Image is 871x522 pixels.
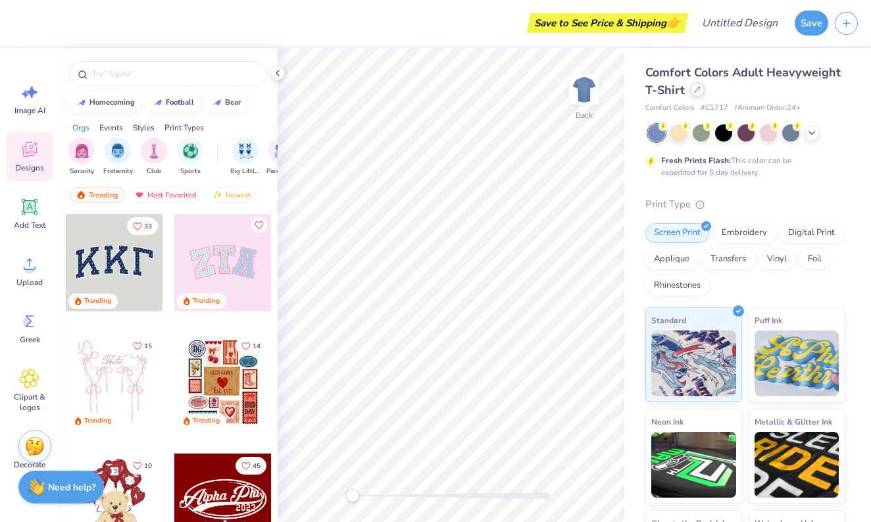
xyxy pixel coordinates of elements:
[702,249,755,269] div: Transfers
[225,99,241,106] div: bear
[166,99,194,106] div: football
[127,217,158,235] button: Like
[266,138,297,176] div: filter for Parent's Weekend
[193,416,220,426] div: Trending
[70,187,124,203] div: Trending
[183,144,198,159] img: Sports Image
[661,155,823,178] div: This color can be expedited for 5 day delivery.
[236,457,266,475] button: Like
[266,138,297,176] button: filter button
[68,138,95,176] button: filter button
[238,144,253,159] img: Big Little Reveal Image
[127,337,158,355] button: Like
[645,65,841,98] span: Comfort Colors Adult Heavyweight T-Shirt
[99,122,123,134] div: Events
[177,138,203,176] button: filter button
[127,457,158,475] button: Like
[253,463,261,469] span: 45
[251,217,267,233] button: Like
[72,122,89,134] div: Orgs
[147,144,161,159] img: Club Image
[645,197,845,212] div: Print Type
[666,14,681,30] span: 👉
[661,155,731,166] strong: Fresh Prints Flash:
[8,392,51,413] span: Clipart & logos
[651,432,736,498] img: Neon Ink
[253,343,261,350] span: 14
[69,93,141,113] button: homecoming
[207,187,257,203] div: Newest
[153,99,163,107] img: trend_line.gif
[128,187,203,203] div: Most Favorited
[15,163,44,173] span: Designs
[346,489,359,502] div: Accessibility label
[70,167,94,176] span: Sorority
[645,276,709,296] div: Rhinestones
[645,223,709,243] div: Screen Print
[193,296,220,306] div: Trending
[144,223,152,230] span: 33
[691,10,788,36] input: Untitled Design
[651,415,684,429] span: Neon Ink
[755,330,839,396] img: Puff Ink
[230,138,261,176] button: filter button
[133,122,155,134] div: Styles
[266,167,297,176] span: Parent's Weekend
[571,76,597,103] img: Back
[103,138,133,176] div: filter for Fraternity
[230,138,261,176] div: filter for Big Little Reveal
[76,99,87,107] img: trend_line.gif
[68,138,95,176] div: filter for Sorority
[645,103,694,114] span: Comfort Colors
[14,105,45,116] span: Image AI
[645,249,698,269] div: Applique
[20,334,40,345] span: Greek
[145,93,200,113] button: football
[147,167,161,176] span: Club
[236,337,266,355] button: Like
[177,138,203,176] div: filter for Sports
[16,277,43,288] span: Upload
[755,313,782,327] span: Puff Ink
[651,330,736,396] img: Standard
[759,249,795,269] div: Vinyl
[144,463,152,469] span: 10
[755,415,832,429] span: Metallic & Glitter Ink
[799,249,830,269] div: Foil
[530,13,685,33] div: Save to See Price & Shipping
[134,190,145,199] img: most_fav.gif
[76,190,86,199] img: trending.gif
[89,99,135,106] div: homecoming
[735,103,801,114] span: Minimum Order: 24 +
[103,138,133,176] button: filter button
[205,93,247,113] button: bear
[212,190,223,199] img: newest.gif
[780,223,843,243] div: Digital Print
[713,223,776,243] div: Embroidery
[91,67,259,80] input: Try "Alpha"
[14,220,45,230] span: Add Text
[74,144,89,159] img: Sorority Image
[111,144,125,159] img: Fraternity Image
[141,138,167,176] button: filter button
[180,167,201,176] span: Sports
[84,416,111,426] div: Trending
[141,138,167,176] div: filter for Club
[212,99,222,107] img: trend_line.gif
[755,432,839,498] img: Metallic & Glitter Ink
[48,481,95,494] strong: Need help?
[230,167,261,176] span: Big Little Reveal
[14,459,45,470] span: Decorate
[144,343,152,350] span: 15
[576,109,593,121] div: Back
[274,144,289,159] img: Parent's Weekend Image
[795,11,828,36] button: Save
[701,103,728,114] span: # C1717
[651,313,686,327] span: Standard
[164,122,204,134] div: Print Types
[103,167,133,176] span: Fraternity
[84,296,111,306] div: Trending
